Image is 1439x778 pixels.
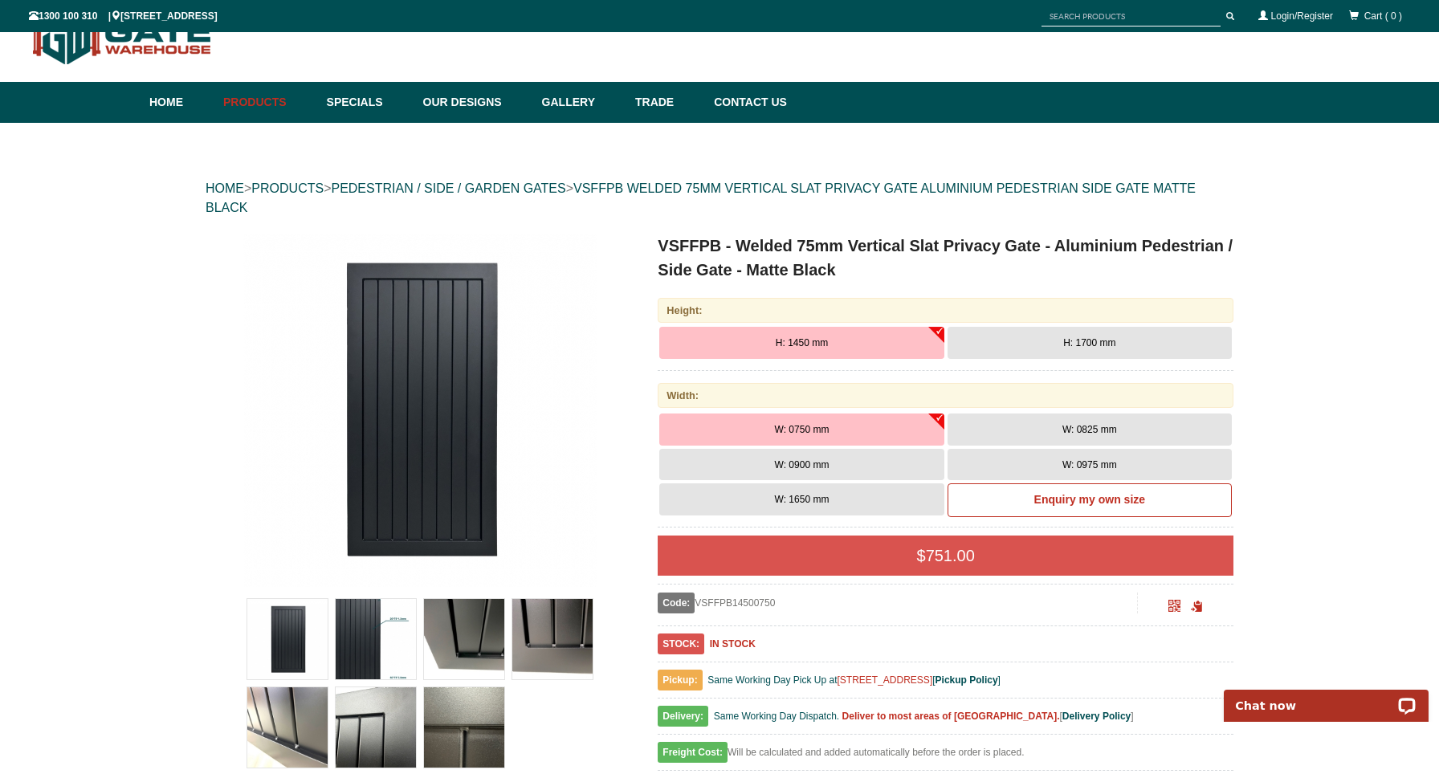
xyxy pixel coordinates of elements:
[336,687,416,768] img: VSFFPB - Welded 75mm Vertical Slat Privacy Gate - Aluminium Pedestrian / Side Gate - Matte Black
[1271,10,1333,22] a: Login/Register
[658,633,704,654] span: STOCK:
[707,674,1001,686] span: Same Working Day Pick Up at [ ]
[1062,711,1131,722] a: Delivery Policy
[926,547,975,564] span: 751.00
[247,599,328,679] img: VSFFPB - Welded 75mm Vertical Slat Privacy Gate - Aluminium Pedestrian / Side Gate - Matte Black
[1191,601,1203,613] span: Click to copy the URL
[658,383,1233,408] div: Width:
[659,413,944,446] button: W: 0750 mm
[1062,424,1117,435] span: W: 0825 mm
[207,234,632,587] a: VSFFPB - Welded 75mm Vertical Slat Privacy Gate - Aluminium Pedestrian / Side Gate - Matte Black ...
[424,687,504,768] img: VSFFPB - Welded 75mm Vertical Slat Privacy Gate - Aluminium Pedestrian / Side Gate - Matte Black
[512,599,593,679] img: VSFFPB - Welded 75mm Vertical Slat Privacy Gate - Aluminium Pedestrian / Side Gate - Matte Black
[775,459,830,470] span: W: 0900 mm
[714,711,840,722] span: Same Working Day Dispatch.
[838,674,933,686] a: [STREET_ADDRESS]
[842,711,1060,722] b: Deliver to most areas of [GEOGRAPHIC_DATA].
[336,599,416,679] img: VSFFPB - Welded 75mm Vertical Slat Privacy Gate - Aluminium Pedestrian / Side Gate - Matte Black
[1034,493,1145,506] b: Enquiry my own size
[658,593,695,613] span: Code:
[251,181,324,195] a: PRODUCTS
[775,424,830,435] span: W: 0750 mm
[659,327,944,359] button: H: 1450 mm
[710,638,756,650] b: IN STOCK
[1042,6,1221,26] input: SEARCH PRODUCTS
[206,181,244,195] a: HOME
[659,483,944,515] button: W: 1650 mm
[331,181,565,195] a: PEDESTRIAN / SIDE / GARDEN GATES
[948,449,1232,481] button: W: 0975 mm
[658,743,1233,771] div: Will be calculated and added automatically before the order is placed.
[534,82,627,123] a: Gallery
[948,327,1232,359] button: H: 1700 mm
[658,536,1233,576] div: $
[206,163,1233,234] div: > > >
[658,234,1233,282] h1: VSFFPB - Welded 75mm Vertical Slat Privacy Gate - Aluminium Pedestrian / Side Gate - Matte Black
[1062,459,1117,470] span: W: 0975 mm
[775,494,830,505] span: W: 1650 mm
[206,181,1196,214] a: VSFFPB WELDED 75MM VERTICAL SLAT PRIVACY GATE ALUMINIUM PEDESTRIAN SIDE GATE MATTE BLACK
[658,742,728,763] span: Freight Cost:
[658,670,702,690] span: Pickup:
[936,674,998,686] a: Pickup Policy
[1364,10,1402,22] span: Cart ( 0 )
[948,413,1232,446] button: W: 0825 mm
[319,82,415,123] a: Specials
[215,82,319,123] a: Products
[658,298,1233,323] div: Height:
[658,707,1233,735] div: [ ]
[776,337,828,348] span: H: 1450 mm
[1063,337,1115,348] span: H: 1700 mm
[424,599,504,679] img: VSFFPB - Welded 75mm Vertical Slat Privacy Gate - Aluminium Pedestrian / Side Gate - Matte Black
[247,687,328,768] img: VSFFPB - Welded 75mm Vertical Slat Privacy Gate - Aluminium Pedestrian / Side Gate - Matte Black
[243,234,597,587] img: VSFFPB - Welded 75mm Vertical Slat Privacy Gate - Aluminium Pedestrian / Side Gate - Matte Black ...
[948,483,1232,517] a: Enquiry my own size
[658,706,708,727] span: Delivery:
[29,10,218,22] span: 1300 100 310 | [STREET_ADDRESS]
[627,82,706,123] a: Trade
[149,82,215,123] a: Home
[1168,602,1180,613] a: Click to enlarge and scan to share.
[706,82,787,123] a: Contact Us
[1213,671,1439,722] iframe: LiveChat chat widget
[659,449,944,481] button: W: 0900 mm
[658,593,1137,613] div: VSFFPB14500750
[415,82,534,123] a: Our Designs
